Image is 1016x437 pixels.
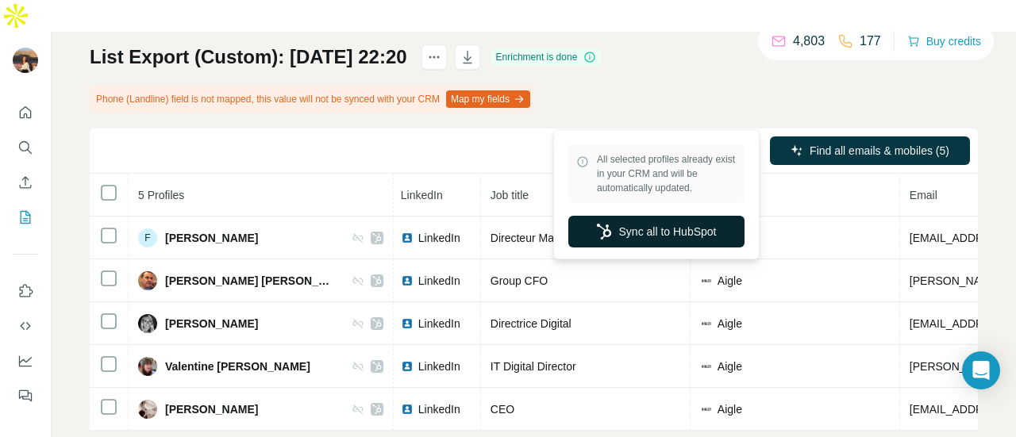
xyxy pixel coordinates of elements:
span: All selected profiles already exist in your CRM and will be automatically updated. [597,152,737,195]
img: company-logo [700,403,713,416]
button: My lists [13,203,38,232]
p: 177 [860,32,881,51]
span: LinkedIn [418,273,460,289]
span: Job title [491,189,529,201]
img: Avatar [138,271,157,290]
span: LinkedIn [418,358,460,374]
span: 5 Profiles [138,189,184,201]
span: Directeur Marketing [491,232,587,244]
img: company-logo [700,317,713,330]
img: LinkedIn logo [401,232,414,244]
span: Aigle [718,273,742,289]
p: 4,803 [793,32,825,51]
span: [PERSON_NAME] [165,230,258,246]
img: LinkedIn logo [401,274,414,287]
span: LinkedIn [401,189,443,201]
img: company-logo [700,274,713,287]
button: Buy credits [907,30,981,52]
button: Quick start [13,98,38,127]
img: Avatar [138,357,157,376]
h1: List Export (Custom): [DATE] 22:20 [90,44,407,70]
button: Use Surfe on LinkedIn [13,277,38,305]
span: Aigle [718,358,742,374]
button: actions [421,44,447,70]
img: Avatar [138,314,157,333]
img: Avatar [13,48,38,73]
button: Sync all to HubSpot [568,216,745,247]
span: Valentine [PERSON_NAME] [165,358,310,374]
img: LinkedIn logo [401,317,414,330]
span: Aigle [718,316,742,332]
button: Use Surfe API [13,312,38,340]
span: Directrice Digital [491,317,571,330]
span: CEO [491,403,514,416]
button: Search [13,133,38,162]
span: LinkedIn [418,316,460,332]
img: Avatar [138,400,157,419]
span: [PERSON_NAME] [165,401,258,417]
img: LinkedIn logo [401,403,414,416]
img: company-logo [700,360,713,373]
span: [PERSON_NAME] [165,316,258,332]
span: Email [910,189,937,201]
button: Enrich CSV [13,168,38,197]
span: Aigle [718,401,742,417]
div: Open Intercom Messenger [962,351,1000,389]
span: Group CFO [491,274,548,287]
div: Phone (Landline) field is not mapped, this value will not be synced with your CRM [90,86,533,113]
span: IT Digital Director [491,360,576,373]
span: [PERSON_NAME] [PERSON_NAME] [165,273,336,289]
button: Feedback [13,381,38,410]
span: Find all emails & mobiles (5) [810,143,949,159]
span: LinkedIn [418,230,460,246]
img: LinkedIn logo [401,360,414,373]
div: Enrichment is done [491,48,602,67]
span: LinkedIn [418,401,460,417]
button: Map my fields [446,90,530,108]
button: Find all emails & mobiles (5) [770,136,970,165]
button: Dashboard [13,347,38,375]
div: F [138,228,157,247]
